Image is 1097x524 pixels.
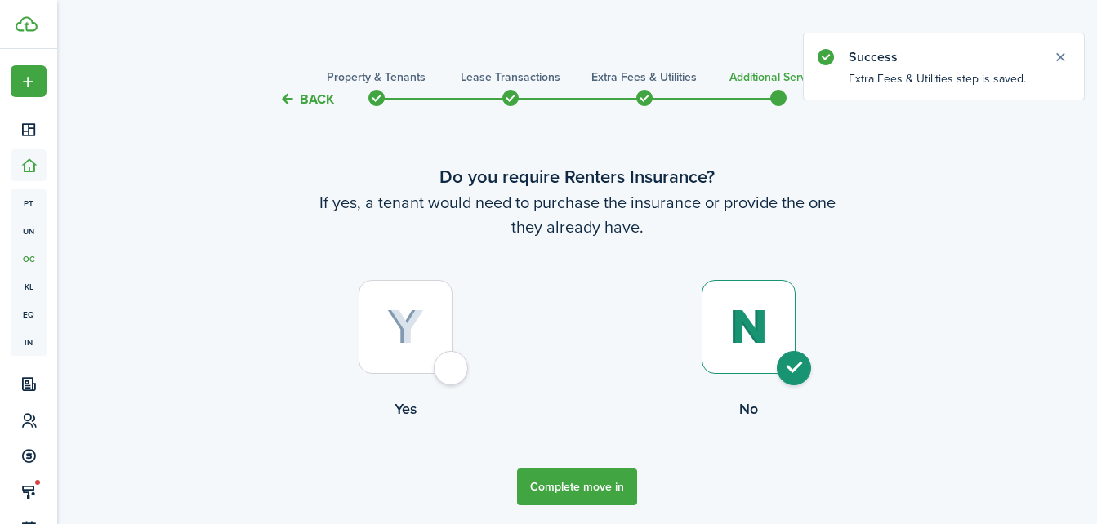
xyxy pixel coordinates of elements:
[234,163,921,190] wizard-step-header-title: Do you require Renters Insurance?
[11,245,47,273] a: oc
[11,273,47,300] a: kl
[234,190,921,239] wizard-step-header-description: If yes, a tenant would need to purchase the insurance or provide the one they already have.
[804,70,1084,100] notify-body: Extra Fees & Utilities step is saved.
[327,69,426,86] h3: Property & Tenants
[849,47,1037,67] notify-title: Success
[279,91,334,108] button: Back
[729,309,768,344] img: No (selected)
[387,309,424,345] img: Yes
[11,189,47,217] a: pt
[11,217,47,245] a: un
[234,398,577,420] control-radio-card-title: Yes
[11,65,47,97] button: Open menu
[591,69,697,86] h3: Extra fees & Utilities
[1049,46,1072,69] button: Close notify
[11,300,47,328] a: eq
[11,328,47,356] a: in
[16,16,38,32] img: TenantCloud
[729,69,827,86] h3: Additional Services
[461,69,560,86] h3: Lease Transactions
[517,468,637,505] button: Complete move in
[577,398,921,420] control-radio-card-title: No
